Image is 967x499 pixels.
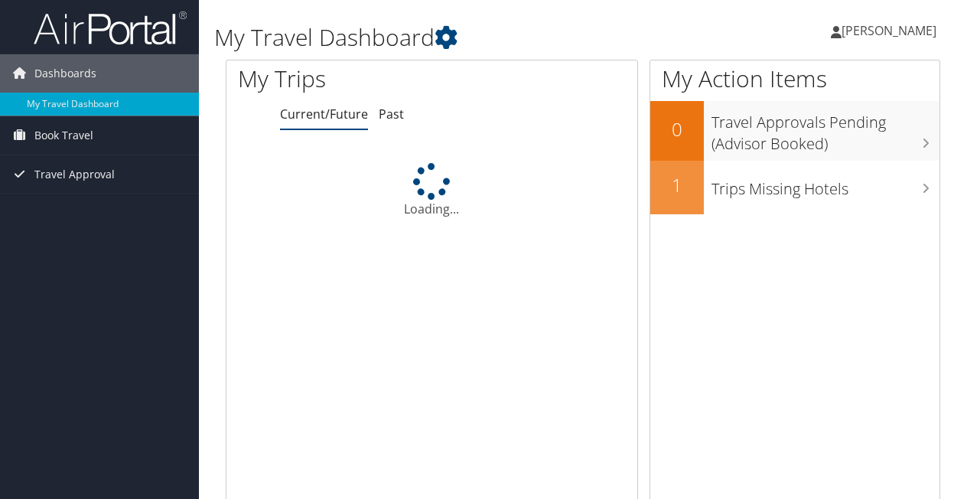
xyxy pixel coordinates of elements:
[379,106,404,122] a: Past
[650,161,939,214] a: 1Trips Missing Hotels
[226,163,637,218] div: Loading...
[650,116,704,142] h2: 0
[34,116,93,155] span: Book Travel
[711,171,939,200] h3: Trips Missing Hotels
[650,63,939,95] h1: My Action Items
[650,172,704,198] h2: 1
[842,22,936,39] span: [PERSON_NAME]
[34,155,115,194] span: Travel Approval
[280,106,368,122] a: Current/Future
[831,8,952,54] a: [PERSON_NAME]
[238,63,454,95] h1: My Trips
[214,21,706,54] h1: My Travel Dashboard
[650,101,939,160] a: 0Travel Approvals Pending (Advisor Booked)
[34,54,96,93] span: Dashboards
[34,10,187,46] img: airportal-logo.png
[711,104,939,155] h3: Travel Approvals Pending (Advisor Booked)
